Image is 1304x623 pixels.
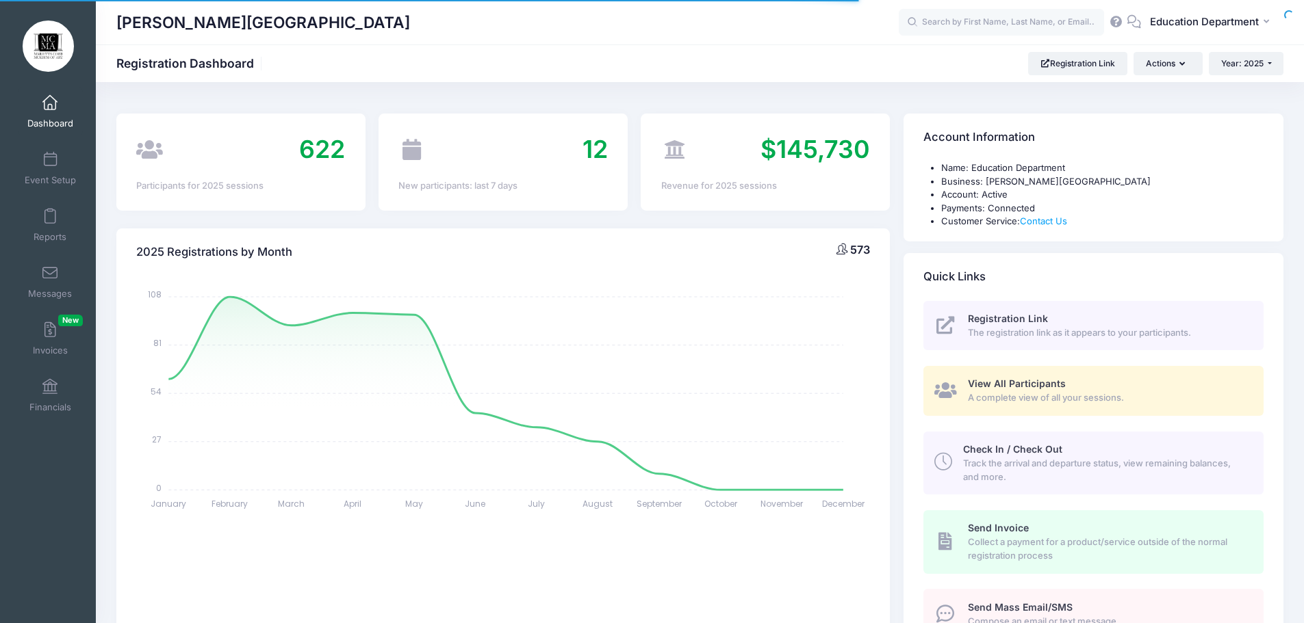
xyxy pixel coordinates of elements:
[154,337,162,349] tspan: 81
[157,481,162,493] tspan: 0
[941,215,1264,228] li: Customer Service:
[968,522,1029,533] span: Send Invoice
[116,56,266,70] h1: Registration Dashboard
[151,385,162,397] tspan: 54
[963,443,1062,455] span: Check In / Check Out
[923,432,1264,494] a: Check In / Check Out Track the arrival and departure status, view remaining balances, and more.
[760,134,870,164] span: $145,730
[583,498,613,509] tspan: August
[899,9,1104,36] input: Search by First Name, Last Name, or Email...
[1209,52,1283,75] button: Year: 2025
[528,498,546,509] tspan: July
[18,88,83,135] a: Dashboard
[661,179,870,193] div: Revenue for 2025 sessions
[968,326,1248,340] span: The registration link as it appears to your participants.
[968,377,1066,389] span: View All Participants
[923,118,1035,157] h4: Account Information
[941,202,1264,215] li: Payments: Connected
[583,134,608,164] span: 12
[18,258,83,306] a: Messages
[212,498,248,509] tspan: February
[29,401,71,413] span: Financials
[23,21,74,72] img: Marietta Cobb Museum of Art
[968,601,1073,613] span: Send Mass Email/SMS
[923,301,1264,351] a: Registration Link The registration link as it appears to your participants.
[33,345,68,356] span: Invoices
[760,498,804,509] tspan: November
[27,118,73,129] span: Dashboard
[1020,215,1067,226] a: Contact Us
[405,498,423,509] tspan: May
[923,257,986,296] h4: Quick Links
[968,535,1248,562] span: Collect a payment for a product/service outside of the normal registration process
[136,233,292,271] h4: 2025 Registrations by Month
[968,313,1048,324] span: Registration Link
[28,288,72,300] span: Messages
[278,498,305,509] tspan: March
[1134,52,1202,75] button: Actions
[299,134,345,164] span: 622
[25,174,76,186] span: Event Setup
[136,179,345,193] div: Participants for 2025 sessions
[850,243,870,256] span: 573
[923,366,1264,416] a: View All Participants A complete view of all your sessions.
[941,175,1264,189] li: Business: [PERSON_NAME][GEOGRAPHIC_DATA]
[963,457,1248,483] span: Track the arrival and departure status, view remaining balances, and more.
[18,371,83,419] a: Financials
[923,510,1264,573] a: Send Invoice Collect a payment for a product/service outside of the normal registration process
[941,188,1264,202] li: Account: Active
[398,179,607,193] div: New participants: last 7 days
[18,315,83,362] a: InvoicesNew
[822,498,865,509] tspan: December
[465,498,486,509] tspan: June
[149,289,162,300] tspan: 108
[968,391,1248,405] span: A complete view of all your sessions.
[58,315,83,326] span: New
[1028,52,1127,75] a: Registration Link
[344,498,361,509] tspan: April
[941,161,1264,175] li: Name: Education Department
[704,498,738,509] tspan: October
[1150,14,1259,29] span: Education Department
[34,231,66,243] span: Reports
[1141,7,1283,38] button: Education Department
[116,7,410,38] h1: [PERSON_NAME][GEOGRAPHIC_DATA]
[151,498,187,509] tspan: January
[637,498,682,509] tspan: September
[1221,58,1264,68] span: Year: 2025
[18,201,83,249] a: Reports
[153,434,162,445] tspan: 27
[18,144,83,192] a: Event Setup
